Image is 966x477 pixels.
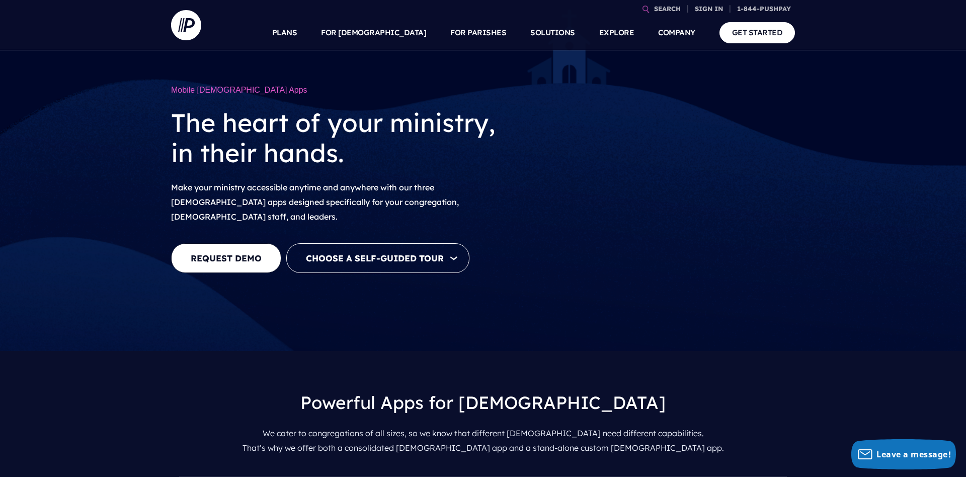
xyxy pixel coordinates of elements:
a: FOR PARISHES [450,15,506,50]
span: Make your ministry accessible anytime and anywhere with our three [DEMOGRAPHIC_DATA] apps designe... [171,182,459,222]
h1: Mobile [DEMOGRAPHIC_DATA] Apps [171,81,524,100]
a: GET STARTED [719,22,795,43]
span: Leave a message! [876,449,951,460]
a: EXPLORE [599,15,634,50]
h2: The heart of your ministry, in their hands. [171,100,524,176]
button: Leave a message! [851,439,956,469]
a: FOR [DEMOGRAPHIC_DATA] [321,15,426,50]
a: COMPANY [658,15,695,50]
a: REQUEST DEMO [171,243,281,273]
button: Choose a Self-guided Tour [286,243,469,273]
a: SOLUTIONS [530,15,575,50]
p: We cater to congregations of all sizes, so we know that different [DEMOGRAPHIC_DATA] need differe... [179,422,787,459]
h3: Powerful Apps for [DEMOGRAPHIC_DATA] [179,383,787,423]
a: PLANS [272,15,297,50]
